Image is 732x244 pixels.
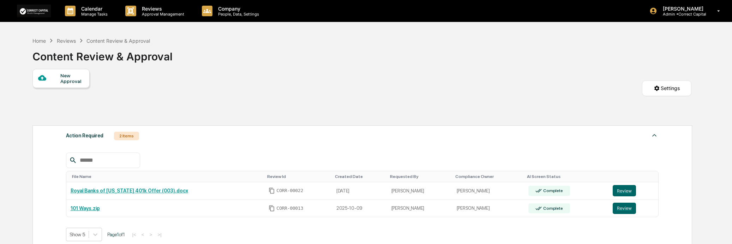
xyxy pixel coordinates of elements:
[107,232,125,237] span: Page 1 of 1
[76,12,111,17] p: Manage Tasks
[657,6,707,12] p: [PERSON_NAME]
[60,73,84,84] div: New Approval
[332,182,387,200] td: [DATE]
[269,205,275,212] span: Copy Id
[66,131,103,140] div: Action Required
[114,132,139,140] div: 2 Items
[212,12,263,17] p: People, Data, Settings
[335,174,384,179] div: Toggle SortBy
[148,232,155,238] button: >
[657,12,707,17] p: Admin • Correct Capital
[267,174,329,179] div: Toggle SortBy
[390,174,450,179] div: Toggle SortBy
[452,200,524,217] td: [PERSON_NAME]
[642,81,691,96] button: Settings
[86,38,150,44] div: Content Review & Approval
[212,6,263,12] p: Company
[542,206,563,211] div: Complete
[527,174,606,179] div: Toggle SortBy
[130,232,138,238] button: |<
[17,5,51,17] img: logo
[139,232,146,238] button: <
[387,182,452,200] td: [PERSON_NAME]
[455,174,521,179] div: Toggle SortBy
[614,174,656,179] div: Toggle SortBy
[57,38,76,44] div: Reviews
[542,188,563,193] div: Complete
[387,200,452,217] td: [PERSON_NAME]
[709,221,728,240] iframe: Open customer support
[452,182,524,200] td: [PERSON_NAME]
[613,185,654,196] a: Review
[269,188,275,194] span: Copy Id
[71,188,188,194] a: Royal Banks of [US_STATE] 401k Offer (003).docx
[276,206,303,211] span: CORR-00013
[32,44,173,63] div: Content Review & Approval
[136,12,188,17] p: Approval Management
[332,200,387,217] td: 2025-10-09
[32,38,46,44] div: Home
[76,6,111,12] p: Calendar
[72,174,262,179] div: Toggle SortBy
[155,232,163,238] button: >|
[276,188,303,194] span: CORR-00022
[650,131,659,139] img: caret
[136,6,188,12] p: Reviews
[613,203,636,214] button: Review
[613,203,654,214] a: Review
[71,206,100,211] a: 101 Ways.zip
[613,185,636,196] button: Review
